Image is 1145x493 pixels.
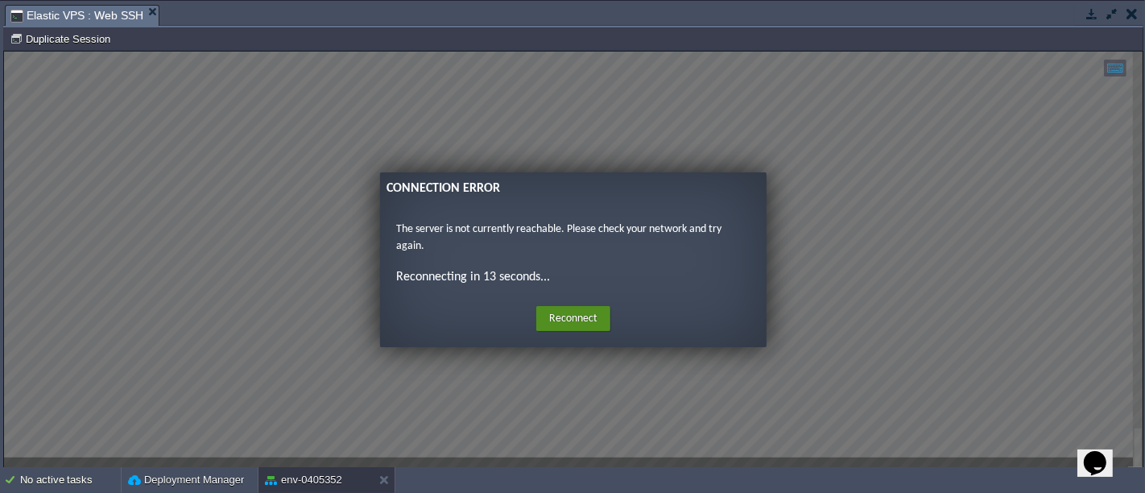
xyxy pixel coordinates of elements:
p: The server is not currently reachable. Please check your network and try again. [392,169,746,203]
button: Reconnect [532,255,606,280]
div: Connection Error [382,127,756,147]
iframe: chat widget [1077,429,1129,477]
button: Deployment Manager [128,472,244,488]
p: Reconnecting in 13 seconds... [392,216,746,235]
button: Duplicate Session [10,31,115,46]
div: No active tasks [20,467,121,493]
button: env-0405352 [265,472,342,488]
span: Elastic VPS : Web SSH [10,6,143,26]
